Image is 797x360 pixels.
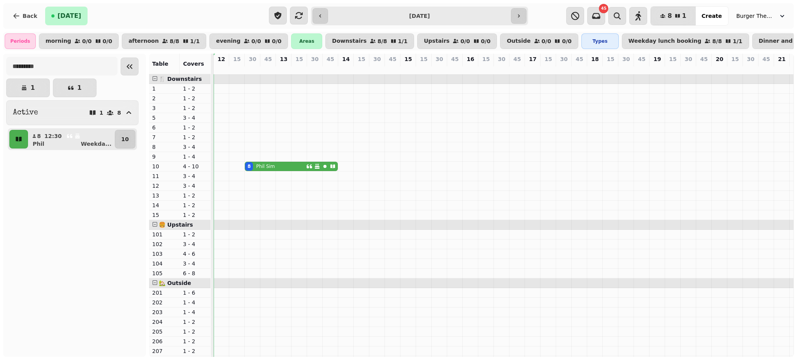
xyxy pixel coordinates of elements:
p: 14 [152,201,177,209]
span: Back [23,13,37,19]
p: Phil [33,140,44,148]
p: 1 - 4 [183,299,207,306]
button: 81 [651,7,695,25]
p: 45 [327,55,334,63]
p: 202 [152,299,177,306]
p: 0 [561,65,567,72]
p: 1 [77,85,81,91]
p: 104 [152,260,177,267]
span: 🍴 Downstairs [159,76,202,82]
p: 15 [358,55,365,63]
span: 45 [601,7,606,10]
p: 3 - 4 [183,240,207,248]
button: Outside0/00/0 [500,33,578,49]
p: 0 / 0 [272,38,282,44]
p: 1 / 1 [733,38,743,44]
p: 15 [482,55,490,63]
p: 30 [311,55,318,63]
p: 5 [152,114,177,122]
span: Covers [183,61,204,67]
p: 3 - 4 [183,182,207,190]
p: 1 - 2 [183,347,207,355]
p: 45 [576,55,583,63]
p: 1 - 4 [183,308,207,316]
p: 45 [264,55,272,63]
p: 0 [265,65,271,72]
p: Outside [507,38,530,44]
p: 15 [607,55,614,63]
button: 1 [53,79,97,97]
p: 30 [498,55,505,63]
span: 🍔 Upstairs [159,222,193,228]
button: 812:30PhilWeekda... [30,130,113,149]
p: 12 [218,55,225,63]
p: 0 [358,65,365,72]
p: 45 [638,55,645,63]
p: 30 [622,55,630,63]
button: 10 [115,130,135,149]
p: 201 [152,289,177,297]
p: 30 [560,55,567,63]
p: 0 [779,65,785,72]
span: 8 [667,13,672,19]
p: Weekda ... [81,140,112,148]
p: 0 / 0 [251,38,261,44]
p: 6 [152,124,177,131]
p: 15 [233,55,241,63]
p: evening [216,38,241,44]
p: 30 [747,55,754,63]
p: 1 [152,85,177,93]
span: Table [152,61,169,67]
p: 1 - 2 [183,328,207,336]
p: 30 [685,55,692,63]
p: Upstairs [424,38,449,44]
p: 14 [342,55,349,63]
p: 1 - 2 [183,318,207,326]
span: [DATE] [58,13,81,19]
p: 0 [327,65,334,72]
p: 1 - 4 [183,153,207,161]
p: 0 / 0 [481,38,491,44]
p: 6 - 8 [183,269,207,277]
div: Areas [291,33,322,49]
p: 45 [762,55,770,63]
p: 8 [37,132,41,140]
p: 0 [234,65,240,72]
p: 16 [467,55,474,63]
p: 18 [591,55,599,63]
p: 1 - 2 [183,231,207,238]
button: morning0/00/0 [39,33,119,49]
p: 8 [117,110,121,115]
p: 3 - 4 [183,172,207,180]
p: 1 - 6 [183,289,207,297]
p: 3 [152,104,177,112]
div: Periods [5,33,36,49]
button: Back [6,7,44,25]
p: 0 [514,65,520,72]
p: 4 - 6 [183,250,207,258]
p: 1 - 2 [183,124,207,131]
p: 12 [152,182,177,190]
p: 15 [731,55,739,63]
p: 3 - 4 [183,260,207,267]
button: Active18 [6,100,139,125]
p: 0 [732,65,738,72]
button: Downstairs8/81/1 [325,33,414,49]
p: 13 [152,192,177,199]
p: 0 [312,65,318,72]
p: 0 [390,65,396,72]
p: 10 [121,135,129,143]
p: 0 [701,65,707,72]
span: Create [702,13,722,19]
p: 0 [499,65,505,72]
p: 206 [152,337,177,345]
p: 15 [152,211,177,219]
p: 102 [152,240,177,248]
p: 15 [544,55,552,63]
p: 8 [249,65,256,72]
p: 0 [623,65,629,72]
p: 103 [152,250,177,258]
p: 1 - 2 [183,104,207,112]
p: 1 / 1 [398,38,408,44]
button: Create [695,7,728,25]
